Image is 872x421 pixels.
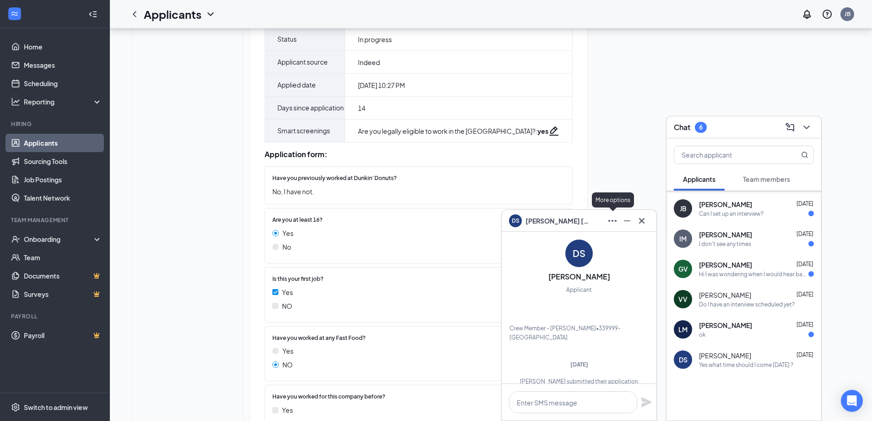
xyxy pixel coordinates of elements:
h3: Chat [674,122,690,132]
span: [PERSON_NAME] [699,351,751,360]
span: In progress [358,35,392,44]
span: [PERSON_NAME] [699,200,752,209]
span: [PERSON_NAME] [699,321,752,330]
div: Team Management [11,216,100,224]
span: Have you worked for this company before? [272,393,385,401]
h1: Applicants [144,6,201,22]
svg: Ellipses [607,215,618,226]
div: [PERSON_NAME] submitted their application [509,377,649,385]
svg: Settings [11,403,20,412]
span: No [282,242,291,252]
div: Yes what time should I come [DATE] ? [699,361,793,369]
span: NO [282,360,292,370]
div: Reporting [24,97,103,106]
span: [DATE] [796,351,813,358]
span: [PERSON_NAME] [699,230,752,239]
a: Messages [24,56,102,74]
div: DS [679,355,688,364]
a: Home [24,38,102,56]
div: Crew Member - [PERSON_NAME] • 339999- [GEOGRAPHIC_DATA] [509,324,649,342]
button: Cross [634,213,649,228]
span: Are you at least 16? [272,216,323,224]
div: VV [678,295,688,304]
div: Applicant [566,285,592,295]
span: Yes [282,346,293,356]
span: [DATE] [796,291,813,298]
button: Minimize [620,213,634,228]
svg: Notifications [802,9,812,20]
span: [PERSON_NAME] [699,260,752,269]
div: Are you legally eligible to work in the [GEOGRAPHIC_DATA]? : [358,126,548,136]
svg: ChevronDown [205,9,216,20]
span: No, I have not. [272,186,556,197]
div: Do I have an interview scheduled yet? [699,301,795,308]
a: Team [24,248,102,267]
svg: Collapse [88,10,97,19]
span: Applicants [683,175,715,183]
div: DS [573,247,585,260]
a: Talent Network [24,189,102,207]
button: Ellipses [605,213,620,228]
a: DocumentsCrown [24,267,102,285]
svg: QuestionInfo [822,9,833,20]
div: Application form: [265,150,573,159]
div: 6 [699,123,703,131]
strong: yes [537,127,548,135]
span: [DATE] [796,321,813,328]
a: SurveysCrown [24,285,102,303]
span: [PERSON_NAME] [PERSON_NAME] [525,216,590,226]
svg: Plane [641,397,652,408]
svg: ChevronLeft [129,9,140,20]
div: JB [845,10,850,18]
a: Applicants [24,134,102,152]
span: Status [277,28,297,50]
input: Search applicant [674,146,783,164]
a: Sourcing Tools [24,152,102,170]
svg: Analysis [11,97,20,106]
span: Yes [282,228,293,238]
span: Is this your first job? [272,275,324,284]
span: [DATE] [796,200,813,207]
div: Open Intercom Messenger [841,390,863,412]
span: [DATE] [796,230,813,237]
h3: [PERSON_NAME] [548,272,610,282]
div: Switch to admin view [24,403,88,412]
span: Applicant source [277,51,328,73]
div: More options [592,192,634,208]
span: 14 [358,104,365,113]
span: Indeed [358,58,380,67]
div: IM [679,234,687,243]
div: Payroll [11,312,100,320]
svg: Pencil [548,126,559,137]
span: Smart screenings [277,120,330,142]
svg: Minimize [622,215,633,226]
span: [DATE] [796,261,813,268]
span: Yes [282,287,293,297]
span: Applied date [277,74,316,96]
button: ComposeMessage [783,120,797,135]
span: NO [282,301,292,311]
svg: MagnifyingGlass [801,151,808,159]
span: Team members [743,175,790,183]
div: Onboarding [24,235,94,244]
a: Scheduling [24,74,102,93]
svg: Cross [636,215,647,226]
div: I don't see any times [699,240,751,248]
div: Hiring [11,120,100,128]
span: [DATE] [570,361,588,368]
svg: ComposeMessage [785,122,796,133]
span: Have you previously worked at Dunkin' Donuts? [272,174,397,183]
a: Job Postings [24,170,102,189]
div: Hi I was wondering when I would hear back for a good interview time!! [699,270,808,278]
div: LM [678,325,688,334]
span: Days since application [277,97,344,119]
svg: ChevronDown [801,122,812,133]
span: [DATE] 10:27 PM [358,81,405,90]
span: [PERSON_NAME] [699,290,751,300]
div: Can I set up an interview? [699,210,764,218]
svg: WorkstreamLogo [10,9,19,18]
button: ChevronDown [799,120,814,135]
div: ok [699,331,706,339]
